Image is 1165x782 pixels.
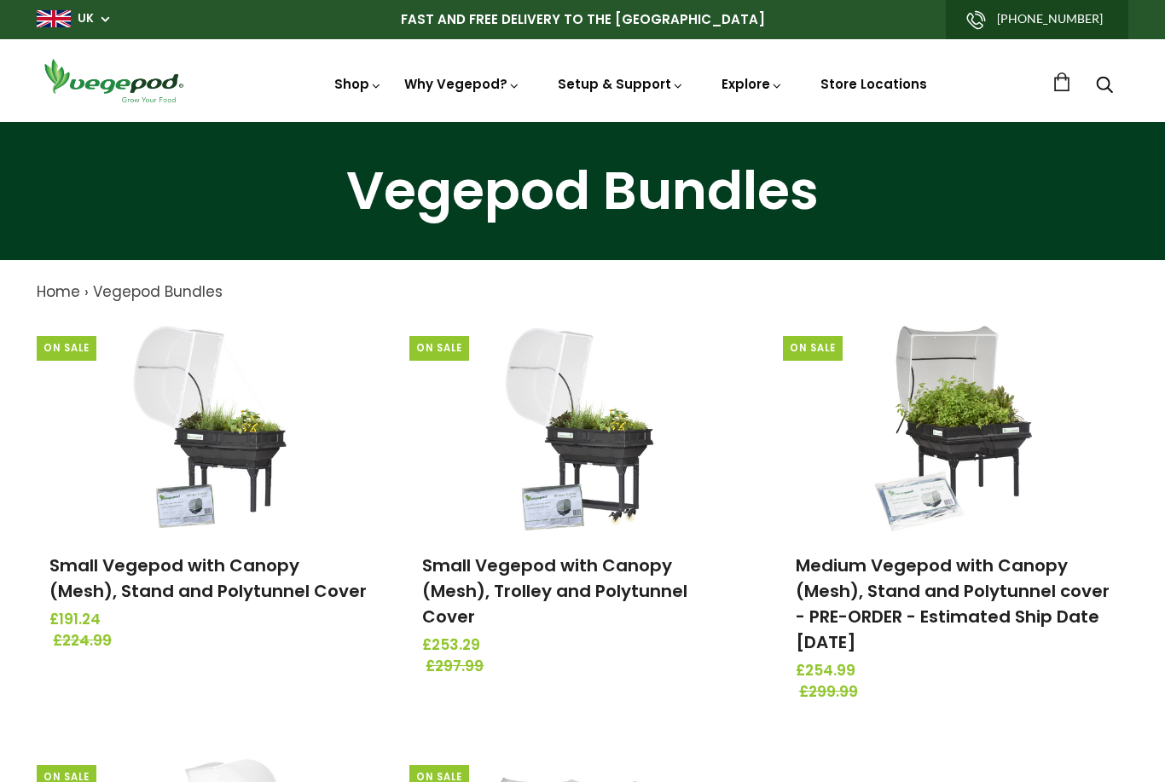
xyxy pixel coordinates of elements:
[422,634,742,657] span: £253.29
[422,553,687,628] a: Small Vegepod with Canopy (Mesh), Trolley and Polytunnel Cover
[78,10,94,27] a: UK
[820,75,927,93] a: Store Locations
[53,630,373,652] span: £224.99
[558,75,684,93] a: Setup & Support
[426,656,745,678] span: £297.99
[799,681,1119,704] span: £299.99
[84,281,89,302] span: ›
[93,281,223,302] a: Vegepod Bundles
[796,660,1116,682] span: £254.99
[722,75,783,93] a: Explore
[493,321,672,534] img: Small Vegepod with Canopy (Mesh), Trolley and Polytunnel Cover
[796,553,1110,654] a: Medium Vegepod with Canopy (Mesh), Stand and Polytunnel cover - PRE-ORDER - Estimated Ship Date [...
[120,321,299,534] img: Small Vegepod with Canopy (Mesh), Stand and Polytunnel Cover
[21,165,1144,217] h1: Vegepod Bundles
[37,281,80,302] a: Home
[404,75,520,93] a: Why Vegepod?
[866,321,1045,534] img: Medium Vegepod with Canopy (Mesh), Stand and Polytunnel cover - PRE-ORDER - Estimated Ship Date S...
[37,56,190,105] img: Vegepod
[49,553,367,603] a: Small Vegepod with Canopy (Mesh), Stand and Polytunnel Cover
[1096,78,1113,96] a: Search
[37,281,1128,304] nav: breadcrumbs
[334,75,382,93] a: Shop
[37,10,71,27] img: gb_large.png
[49,609,369,631] span: £191.24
